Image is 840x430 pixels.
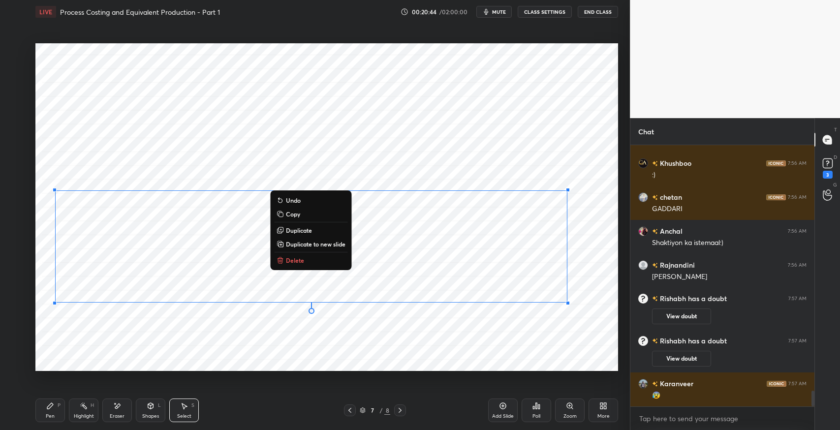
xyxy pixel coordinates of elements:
[274,224,347,236] button: Duplicate
[177,414,191,419] div: Select
[60,7,220,17] h4: Process Costing and Equivalent Production - Part 1
[833,181,837,188] p: G
[74,414,94,419] div: Highlight
[652,391,807,400] div: 😰
[788,160,807,166] div: 7:56 AM
[834,154,837,161] p: D
[379,407,382,413] div: /
[658,158,691,168] h6: Khushboo
[286,256,304,264] p: Delete
[788,296,807,302] div: 7:57 AM
[492,414,514,419] div: Add Slide
[286,240,345,248] p: Duplicate to new slide
[652,170,807,180] div: :)
[563,414,577,419] div: Zoom
[652,161,658,166] img: no-rating-badge.077c3623.svg
[658,378,693,389] h6: Karanveer
[46,414,55,419] div: Pen
[767,381,786,387] img: iconic-dark.1390631f.png
[58,403,61,408] div: P
[638,192,648,202] img: 1887a6d9930d4028aa76f830af21daf5.jpg
[630,119,662,145] p: Chat
[686,337,727,345] span: has a doubt
[658,192,682,202] h6: chetan
[274,194,347,206] button: Undo
[274,254,347,266] button: Delete
[766,160,786,166] img: iconic-dark.1390631f.png
[142,414,159,419] div: Shapes
[788,194,807,200] div: 7:56 AM
[788,381,807,387] div: 7:57 AM
[35,6,56,18] div: LIVE
[91,403,94,408] div: H
[158,403,161,408] div: L
[274,208,347,220] button: Copy
[652,195,658,200] img: no-rating-badge.077c3623.svg
[652,351,711,367] button: View doubt
[823,171,833,179] div: 3
[476,6,512,18] button: mute
[788,262,807,268] div: 7:56 AM
[638,226,648,236] img: 710aac374af743619e52c97fb02a3c35.jpg
[652,229,658,234] img: no-rating-badge.077c3623.svg
[578,6,618,18] button: End Class
[652,294,658,303] img: no-rating-badge.077c3623.svg
[788,228,807,234] div: 7:56 AM
[638,260,648,270] img: a417e4e7c7a74a8ca420820b6368722e.jpg
[658,294,686,303] h6: Rishabh
[110,414,124,419] div: Eraser
[652,381,658,387] img: no-rating-badge.077c3623.svg
[652,263,658,268] img: no-rating-badge.077c3623.svg
[191,403,194,408] div: S
[638,158,648,168] img: e2180b1c6f514c2a83fe3315d36bd866.jpg
[286,226,312,234] p: Duplicate
[384,406,390,415] div: 8
[286,196,301,204] p: Undo
[788,338,807,344] div: 7:57 AM
[630,145,814,406] div: grid
[652,272,807,282] div: [PERSON_NAME]
[766,194,786,200] img: iconic-dark.1390631f.png
[652,337,658,345] img: no-rating-badge.077c3623.svg
[518,6,572,18] button: CLASS SETTINGS
[658,226,683,236] h6: Anchal
[532,414,540,419] div: Poll
[652,238,807,248] div: Shaktiyon ka istemaal:)
[686,294,727,303] span: has a doubt
[286,210,300,218] p: Copy
[274,238,347,250] button: Duplicate to new slide
[368,407,377,413] div: 7
[834,126,837,133] p: T
[638,379,648,389] img: 0f1d52dde36a4825bf6c1738336bfce7.jpg
[652,308,711,324] button: View doubt
[658,337,686,345] h6: Rishabh
[597,414,610,419] div: More
[652,204,807,214] div: GADDARI
[492,8,506,15] span: mute
[658,260,695,270] h6: Rajnandini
